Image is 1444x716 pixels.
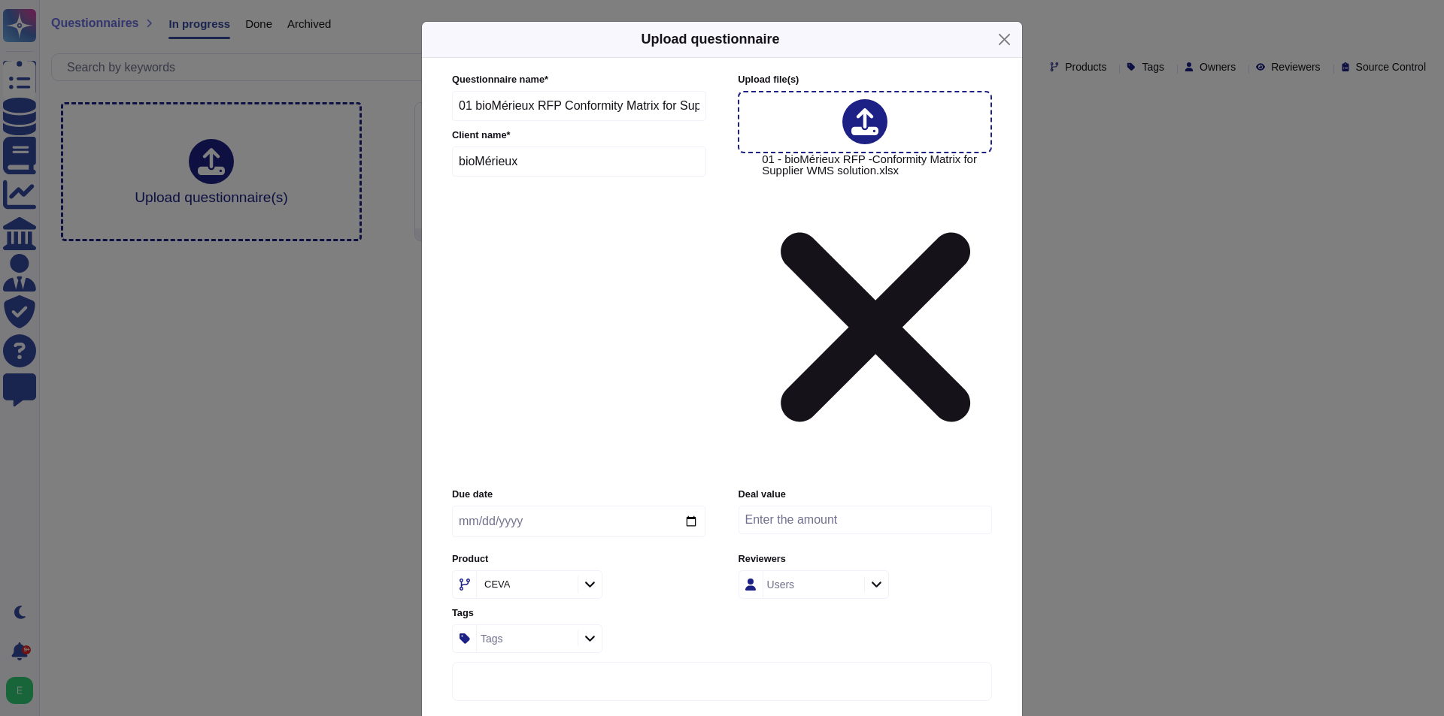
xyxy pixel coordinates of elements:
label: Due date [452,490,705,500]
div: CEVA [484,579,510,589]
div: Users [767,579,795,590]
input: Due date [452,506,705,537]
span: 01 - bioMérieux RFP -Conformity Matrix for Supplier WMS solution.xlsx [762,153,990,479]
label: Reviewers [739,554,992,564]
span: Upload file (s) [738,74,799,85]
input: Enter company name of the client [452,147,706,177]
input: Enter the amount [739,506,992,534]
label: Client name [452,131,706,140]
h5: Upload questionnaire [641,29,779,50]
label: Deal value [739,490,992,500]
label: Tags [452,609,705,618]
div: Tags [481,633,503,644]
button: Close [993,28,1016,51]
label: Product [452,554,705,564]
label: Questionnaire name [452,75,706,85]
input: Enter questionnaire name [452,91,706,121]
